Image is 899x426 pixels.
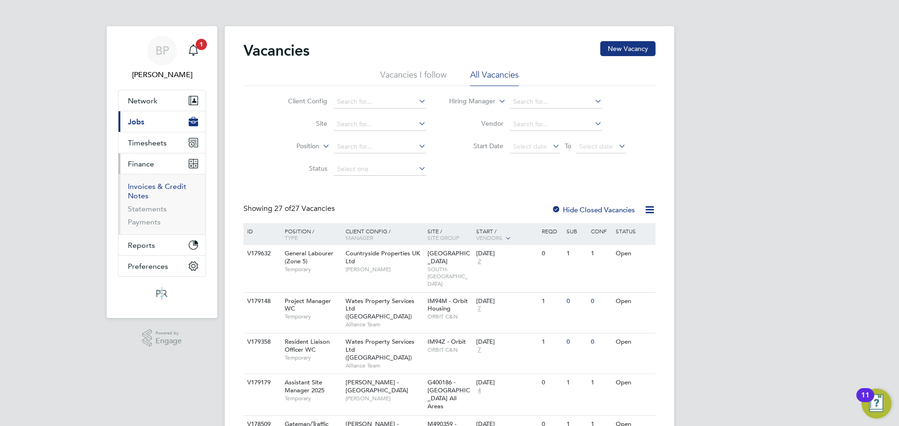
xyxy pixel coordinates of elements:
span: Type [285,234,298,241]
nav: Main navigation [107,26,217,318]
div: 1 [539,333,564,351]
div: V179358 [245,333,278,351]
span: 27 Vacancies [274,204,335,213]
div: [DATE] [476,250,537,258]
input: Search for... [334,140,426,153]
div: Client Config / [343,223,425,245]
button: Reports [118,235,206,255]
button: Open Resource Center, 11 new notifications [862,389,892,419]
label: Client Config [273,97,327,105]
span: BP [155,44,169,57]
input: Search for... [334,95,426,108]
span: [PERSON_NAME] [346,266,423,273]
div: 1 [589,245,613,262]
div: 1 [539,293,564,310]
label: Vendor [449,119,503,128]
a: BP[PERSON_NAME] [118,36,206,80]
span: [PERSON_NAME] - [GEOGRAPHIC_DATA] [346,378,408,394]
span: 4 [476,387,482,395]
a: Payments [128,217,161,226]
span: Alliance Team [346,362,423,369]
input: Search for... [334,118,426,131]
a: Invoices & Credit Notes [128,182,186,200]
div: 0 [564,333,589,351]
div: Finance [118,174,206,234]
span: IM94M - Orbit Housing [427,297,468,313]
span: Select date [579,142,613,151]
div: 0 [564,293,589,310]
a: 1 [184,36,203,65]
li: All Vacancies [470,69,519,86]
span: 7 [476,346,482,354]
span: Engage [155,337,182,345]
div: [DATE] [476,379,537,387]
div: 0 [539,374,564,391]
div: 0 [589,333,613,351]
a: Statements [128,204,167,213]
div: Open [613,245,654,262]
span: Reports [128,241,155,250]
div: Start / [474,223,539,246]
span: G400186 - [GEOGRAPHIC_DATA] All Areas [427,378,470,410]
li: Vacancies I follow [380,69,447,86]
button: Timesheets [118,132,206,153]
span: Alliance Team [346,321,423,328]
a: Powered byEngage [142,329,182,347]
input: Search for... [510,118,602,131]
span: Temporary [285,313,341,320]
input: Search for... [510,95,602,108]
span: Finance [128,159,154,168]
button: Finance [118,153,206,174]
a: Go to home page [118,286,206,301]
div: 11 [861,395,870,407]
span: To [562,140,574,152]
span: Preferences [128,262,168,271]
div: 0 [589,293,613,310]
div: Site / [425,223,474,245]
span: 1 [196,39,207,50]
span: Jobs [128,117,144,126]
div: Status [613,223,654,239]
div: Conf [589,223,613,239]
span: Select date [513,142,547,151]
h2: Vacancies [243,41,309,60]
div: Open [613,293,654,310]
span: Wates Property Services Ltd ([GEOGRAPHIC_DATA]) [346,338,414,361]
button: Network [118,90,206,111]
div: 1 [589,374,613,391]
span: Manager [346,234,373,241]
span: ORBIT C&N [427,346,472,354]
span: SOUTH-[GEOGRAPHIC_DATA] [427,266,472,288]
span: Countryside Properties UK Ltd [346,249,420,265]
div: [DATE] [476,338,537,346]
span: 7 [476,305,482,313]
span: Temporary [285,266,341,273]
span: ORBIT C&N [427,313,472,320]
span: Resident Liaison Officer WC [285,338,330,354]
span: 2 [476,258,482,266]
div: Showing [243,204,337,214]
div: V179632 [245,245,278,262]
span: IM94Z - Orbit [427,338,466,346]
span: Powered by [155,329,182,337]
span: Project Manager WC [285,297,331,313]
span: Network [128,96,157,105]
div: Position / [278,223,343,245]
div: 1 [564,245,589,262]
div: 1 [564,374,589,391]
label: Start Date [449,142,503,150]
div: Open [613,333,654,351]
label: Status [273,164,327,173]
span: Vendors [476,234,502,241]
span: Assistant Site Manager 2025 [285,378,324,394]
label: Position [265,142,319,151]
label: Hiring Manager [442,97,495,106]
button: Preferences [118,256,206,276]
img: psrsolutions-logo-retina.png [154,286,170,301]
button: Jobs [118,111,206,132]
input: Select one [334,163,426,176]
span: Site Group [427,234,459,241]
div: Sub [564,223,589,239]
div: V179179 [245,374,278,391]
span: 27 of [274,204,291,213]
